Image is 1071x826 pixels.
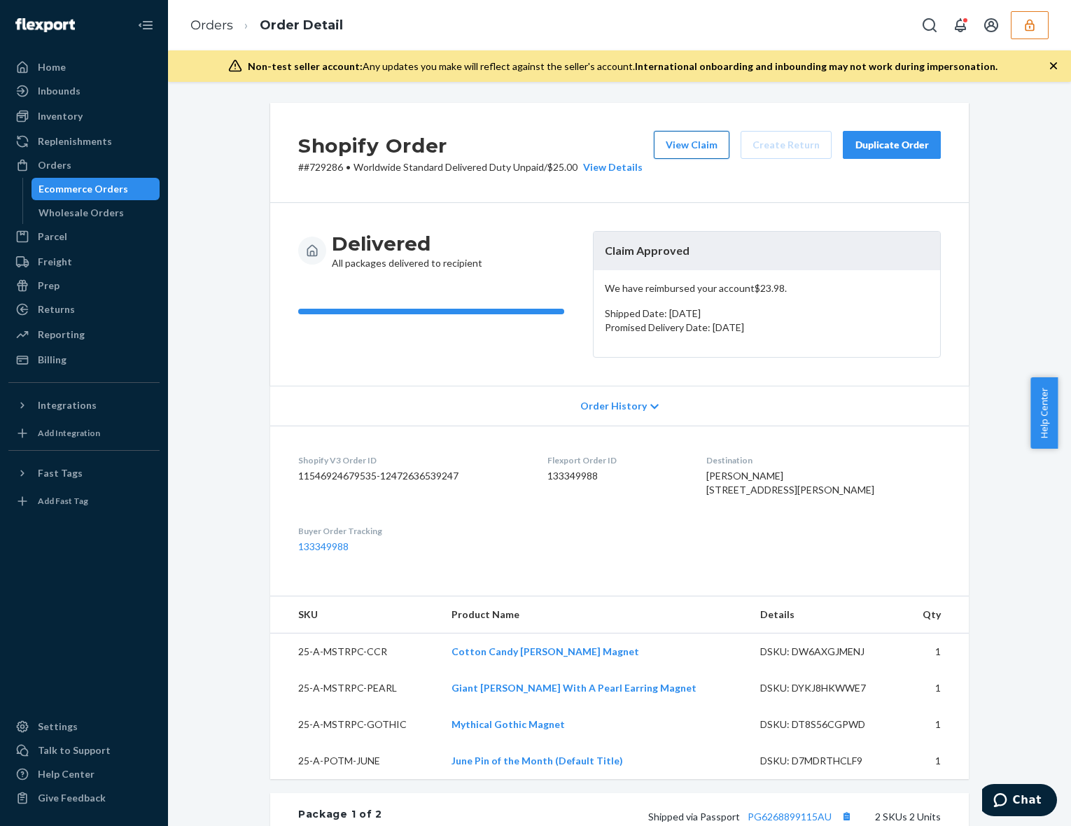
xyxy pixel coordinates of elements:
a: 133349988 [298,540,349,552]
a: Orders [190,17,233,33]
div: Inbounds [38,84,80,98]
dt: Destination [706,454,941,466]
a: Mythical Gothic Magnet [451,718,565,730]
td: 25-A-MSTRPC-GOTHIC [270,706,440,743]
a: Freight [8,251,160,273]
div: Add Integration [38,427,100,439]
a: Ecommerce Orders [31,178,160,200]
a: Inventory [8,105,160,127]
td: 1 [902,706,969,743]
button: Integrations [8,394,160,416]
a: Prep [8,274,160,297]
div: Add Fast Tag [38,495,88,507]
span: Order History [580,399,647,413]
td: 25-A-MSTRPC-PEARL [270,670,440,706]
a: Billing [8,349,160,371]
td: 1 [902,743,969,779]
button: Duplicate Order [843,131,941,159]
div: Freight [38,255,72,269]
div: Ecommerce Orders [38,182,128,196]
a: PG6268899115AU [748,811,832,822]
div: Any updates you make will reflect against the seller's account. [248,59,997,73]
span: • [346,161,351,173]
dd: 11546924679535-12472636539247 [298,469,525,483]
a: Order Detail [260,17,343,33]
td: 1 [902,633,969,671]
span: [PERSON_NAME] [STREET_ADDRESS][PERSON_NAME] [706,470,874,496]
p: Shipped Date: [DATE] [605,307,929,321]
span: Shipped via Passport [648,811,855,822]
h2: Shopify Order [298,131,643,160]
th: Qty [902,596,969,633]
div: Talk to Support [38,743,111,757]
div: Home [38,60,66,74]
dt: Flexport Order ID [547,454,683,466]
div: DSKU: DW6AXGJMENJ [760,645,892,659]
div: Help Center [38,767,94,781]
a: Help Center [8,763,160,785]
div: 2 SKUs 2 Units [382,807,941,825]
div: DSKU: D7MDRTHCLF9 [760,754,892,768]
button: Copy tracking number [837,807,855,825]
p: Promised Delivery Date: [DATE] [605,321,929,335]
div: Reporting [38,328,85,342]
a: Replenishments [8,130,160,153]
dt: Shopify V3 Order ID [298,454,525,466]
header: Claim Approved [594,232,940,270]
a: Reporting [8,323,160,346]
a: Add Fast Tag [8,490,160,512]
p: # #729286 / $25.00 [298,160,643,174]
div: Fast Tags [38,466,83,480]
button: Create Return [741,131,832,159]
button: View Claim [654,131,729,159]
button: Help Center [1030,377,1058,449]
button: Open Search Box [916,11,944,39]
div: Parcel [38,230,67,244]
th: Details [749,596,903,633]
td: 1 [902,670,969,706]
a: June Pin of the Month (Default Title) [451,755,623,766]
span: International onboarding and inbounding may not work during impersonation. [635,60,997,72]
a: Returns [8,298,160,321]
span: Non-test seller account: [248,60,363,72]
div: Orders [38,158,71,172]
div: Package 1 of 2 [298,807,382,825]
a: Home [8,56,160,78]
div: Wholesale Orders [38,206,124,220]
a: Orders [8,154,160,176]
div: DSKU: DYKJ8HKWWE7 [760,681,892,695]
div: Prep [38,279,59,293]
a: Cotton Candy [PERSON_NAME] Magnet [451,645,639,657]
div: DSKU: DT8S56CGPWD [760,717,892,731]
a: Inbounds [8,80,160,102]
button: Fast Tags [8,462,160,484]
a: Settings [8,715,160,738]
div: Duplicate Order [855,138,929,152]
div: Replenishments [38,134,112,148]
iframe: Opens a widget where you can chat to one of our agents [982,784,1057,819]
a: Add Integration [8,422,160,444]
button: View Details [577,160,643,174]
img: Flexport logo [15,18,75,32]
td: 25-A-MSTRPC-CCR [270,633,440,671]
p: We have reimbursed your account $23.98 . [605,281,929,295]
button: Open notifications [946,11,974,39]
div: Settings [38,720,78,734]
button: Close Navigation [132,11,160,39]
div: Integrations [38,398,97,412]
div: Give Feedback [38,791,106,805]
dd: 133349988 [547,469,683,483]
th: SKU [270,596,440,633]
span: Worldwide Standard Delivered Duty Unpaid [353,161,544,173]
div: Returns [38,302,75,316]
ol: breadcrumbs [179,5,354,46]
div: Billing [38,353,66,367]
td: 25-A-POTM-JUNE [270,743,440,779]
a: Wholesale Orders [31,202,160,224]
button: Give Feedback [8,787,160,809]
div: All packages delivered to recipient [332,231,482,270]
a: Giant [PERSON_NAME] With A Pearl Earring Magnet [451,682,696,694]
